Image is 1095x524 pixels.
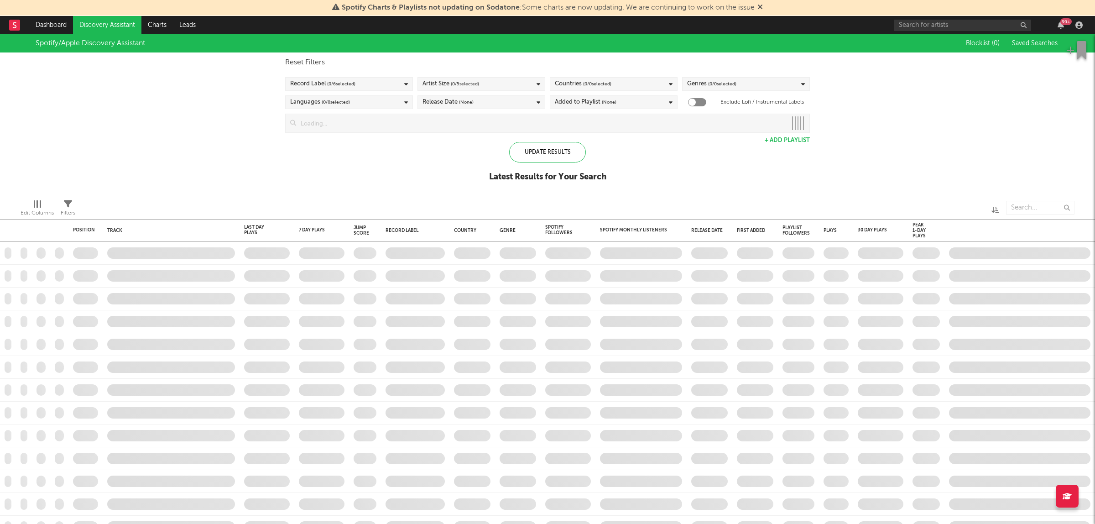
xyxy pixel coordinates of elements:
[61,196,75,223] div: Filters
[720,97,804,108] label: Exclude Lofi / Instrumental Labels
[354,225,369,236] div: Jump Score
[757,4,763,11] span: Dismiss
[73,16,141,34] a: Discovery Assistant
[451,79,479,89] span: ( 0 / 5 selected)
[285,57,810,68] div: Reset Filters
[765,137,810,143] button: + Add Playlist
[824,228,837,233] div: Plays
[290,97,350,108] div: Languages
[342,4,755,11] span: : Some charts are now updating. We are continuing to work on the issue
[782,225,810,236] div: Playlist Followers
[966,40,1000,47] span: Blocklist
[327,79,355,89] span: ( 0 / 6 selected)
[422,97,474,108] div: Release Date
[687,79,736,89] div: Genres
[555,97,616,108] div: Added to Playlist
[107,228,230,233] div: Track
[602,97,616,108] span: (None)
[912,222,926,239] div: Peak 1-Day Plays
[858,227,890,233] div: 30 Day Plays
[1009,40,1059,47] button: Saved Searches
[244,225,276,236] div: Last Day Plays
[555,79,611,89] div: Countries
[545,225,577,236] div: Spotify Followers
[894,20,1031,31] input: Search for artists
[322,97,350,108] span: ( 0 / 0 selected)
[173,16,202,34] a: Leads
[141,16,173,34] a: Charts
[500,228,532,233] div: Genre
[290,79,355,89] div: Record Label
[992,40,1000,47] span: ( 0 )
[21,196,54,223] div: Edit Columns
[509,142,586,162] div: Update Results
[454,228,486,233] div: Country
[691,228,723,233] div: Release Date
[583,79,611,89] span: ( 0 / 0 selected)
[600,227,668,233] div: Spotify Monthly Listeners
[737,228,769,233] div: First Added
[61,208,75,219] div: Filters
[29,16,73,34] a: Dashboard
[708,79,736,89] span: ( 0 / 0 selected)
[1058,21,1064,29] button: 99+
[21,208,54,219] div: Edit Columns
[36,38,145,49] div: Spotify/Apple Discovery Assistant
[299,227,331,233] div: 7 Day Plays
[296,114,787,132] input: Loading...
[1006,201,1074,215] input: Search...
[1060,18,1072,25] div: 99 +
[73,227,95,233] div: Position
[386,228,440,233] div: Record Label
[342,4,520,11] span: Spotify Charts & Playlists not updating on Sodatone
[1012,40,1059,47] span: Saved Searches
[422,79,479,89] div: Artist Size
[489,172,606,183] div: Latest Results for Your Search
[459,97,474,108] span: (None)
